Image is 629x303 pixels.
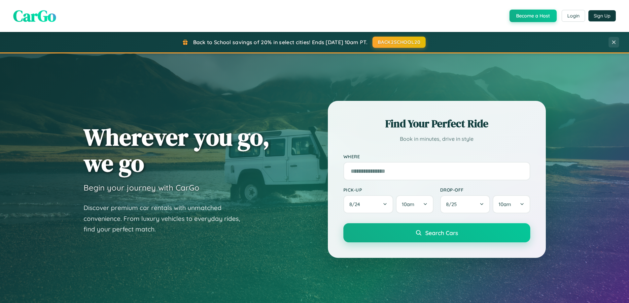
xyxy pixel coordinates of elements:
button: 8/25 [440,195,490,213]
button: BACK2SCHOOL20 [372,37,426,48]
p: Discover premium car rentals with unmatched convenience. From luxury vehicles to everyday rides, ... [84,202,249,235]
h1: Wherever you go, we go [84,124,270,176]
span: CarGo [13,5,56,27]
label: Pick-up [343,187,434,193]
button: Login [562,10,585,22]
h3: Begin your journey with CarGo [84,183,199,193]
label: Where [343,154,530,159]
p: Book in minutes, drive in style [343,134,530,144]
span: 8 / 24 [349,201,363,207]
button: Become a Host [509,10,557,22]
button: 10am [396,195,433,213]
span: 10am [402,201,414,207]
button: 8/24 [343,195,394,213]
span: Back to School savings of 20% in select cities! Ends [DATE] 10am PT. [193,39,367,45]
button: Search Cars [343,223,530,242]
label: Drop-off [440,187,530,193]
button: 10am [493,195,530,213]
span: Search Cars [425,229,458,236]
h2: Find Your Perfect Ride [343,116,530,131]
span: 8 / 25 [446,201,460,207]
button: Sign Up [588,10,616,21]
span: 10am [499,201,511,207]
